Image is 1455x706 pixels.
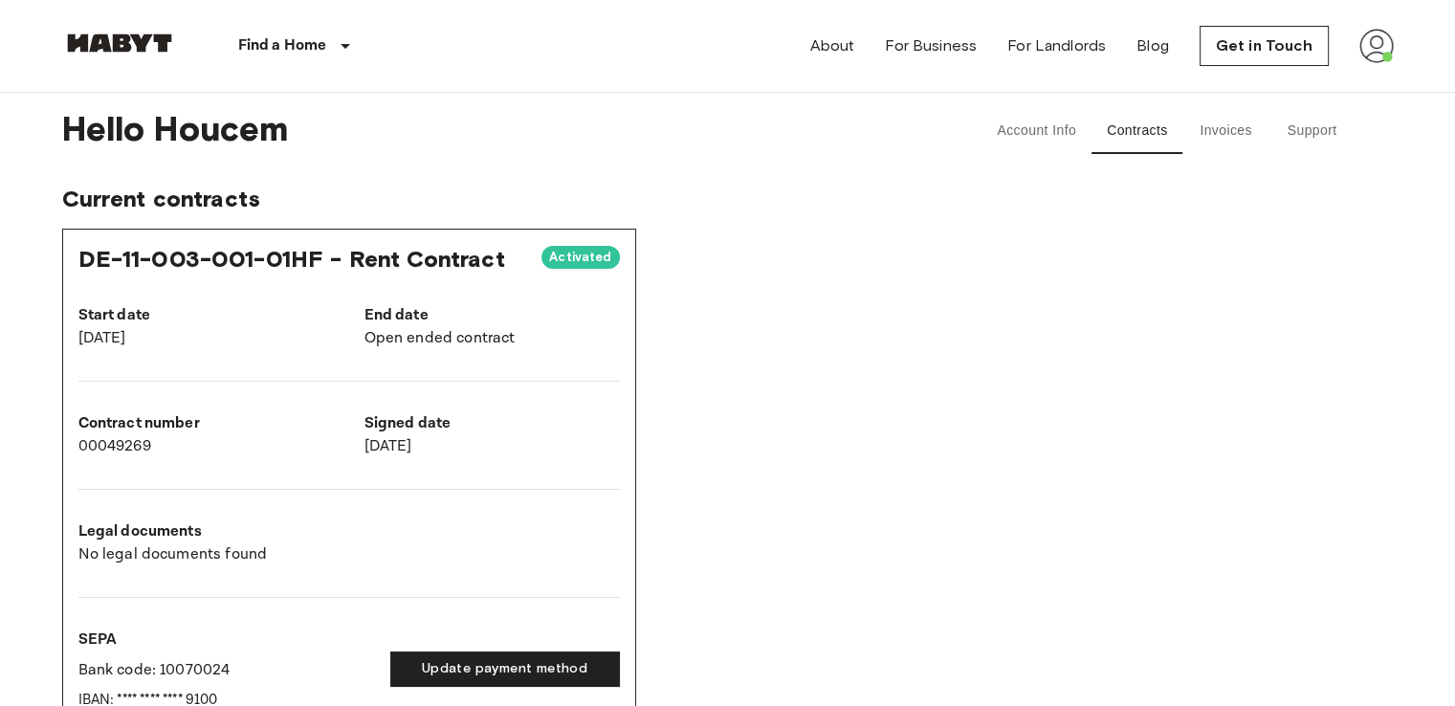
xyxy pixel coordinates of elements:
a: For Business [885,34,977,57]
button: Invoices [1183,108,1269,154]
p: Find a Home [238,34,327,57]
a: Get in Touch [1200,26,1329,66]
p: Open ended contract [364,327,620,350]
span: Hello Houcem [62,108,929,154]
button: Support [1269,108,1356,154]
p: No legal documents found [78,543,620,566]
p: Bank code: 10070024 [78,659,375,682]
p: 00049269 [78,435,334,458]
p: Signed date [364,412,620,435]
p: End date [364,304,620,327]
button: Update payment method [390,651,620,687]
a: About [810,34,855,57]
a: For Landlords [1007,34,1106,57]
img: Habyt [62,33,177,53]
button: Account Info [981,108,1091,154]
p: [DATE] [78,327,334,350]
p: Start date [78,304,334,327]
p: Contract number [78,412,334,435]
span: Current contracts [62,185,1394,213]
p: Legal documents [78,520,620,543]
span: Activated [541,248,619,267]
span: DE-11-003-001-01HF - Rent Contract [78,245,505,273]
a: Blog [1136,34,1169,57]
p: SEPA [78,629,375,651]
button: Contracts [1091,108,1183,154]
img: avatar [1359,29,1394,63]
p: [DATE] [364,435,620,458]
